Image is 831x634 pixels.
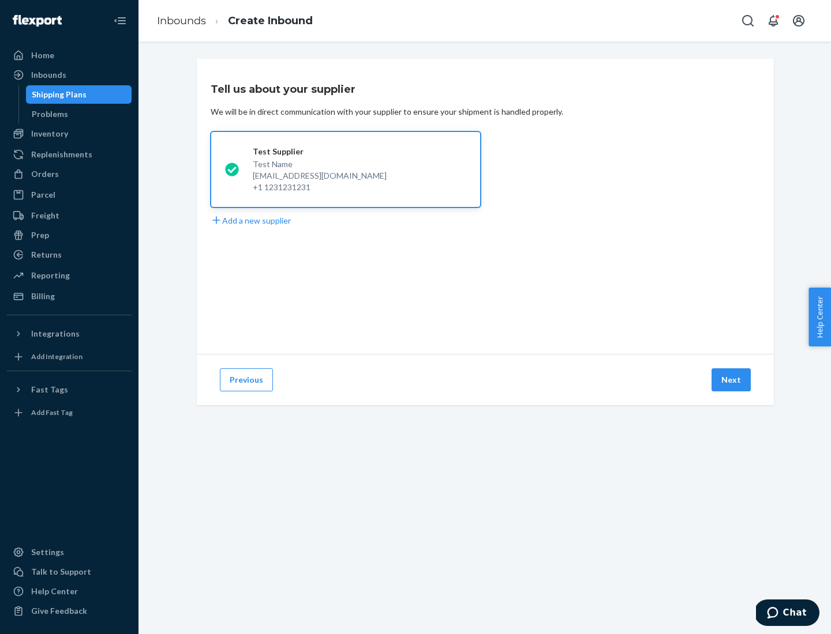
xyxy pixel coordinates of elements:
[7,46,132,65] a: Home
[228,14,313,27] a: Create Inbound
[148,4,322,38] ol: breadcrumbs
[7,266,132,285] a: Reporting
[211,82,355,97] h3: Tell us about your supplier
[31,210,59,221] div: Freight
[13,15,62,27] img: Flexport logo
[7,543,132,561] a: Settings
[7,602,132,620] button: Give Feedback
[26,85,132,104] a: Shipping Plans
[736,9,759,32] button: Open Search Box
[7,582,132,601] a: Help Center
[808,288,831,346] button: Help Center
[31,149,92,160] div: Replenishments
[31,249,62,261] div: Returns
[7,145,132,164] a: Replenishments
[108,9,132,32] button: Close Navigation
[32,89,87,100] div: Shipping Plans
[7,348,132,366] a: Add Integration
[7,124,132,143] a: Inventory
[31,189,55,201] div: Parcel
[26,105,132,123] a: Problems
[7,165,132,183] a: Orders
[7,403,132,422] a: Add Fast Tag
[31,352,83,361] div: Add Integration
[31,69,66,81] div: Inbounds
[31,128,68,139] div: Inventory
[31,50,54,61] div: Home
[787,9,810,32] button: Open account menu
[7,324,132,343] button: Integrations
[31,407,73,417] div: Add Fast Tag
[7,563,132,581] button: Talk to Support
[31,270,70,281] div: Reporting
[31,384,68,395] div: Fast Tags
[7,226,132,244] a: Prep
[31,168,59,180] div: Orders
[31,566,91,578] div: Talk to Support
[32,108,68,120] div: Problems
[31,229,49,241] div: Prep
[762,9,785,32] button: Open notifications
[756,599,819,628] iframe: Opens a widget where you can chat to one of our agents
[31,605,87,617] div: Give Feedback
[157,14,206,27] a: Inbounds
[31,546,64,558] div: Settings
[220,368,273,391] button: Previous
[31,290,55,302] div: Billing
[31,328,80,339] div: Integrations
[31,586,78,597] div: Help Center
[7,186,132,204] a: Parcel
[712,368,751,391] button: Next
[7,246,132,264] a: Returns
[7,206,132,225] a: Freight
[211,214,291,227] button: Add a new supplier
[7,380,132,399] button: Fast Tags
[7,66,132,84] a: Inbounds
[211,106,563,118] div: We will be in direct communication with your supplier to ensure your shipment is handled properly.
[7,287,132,305] a: Billing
